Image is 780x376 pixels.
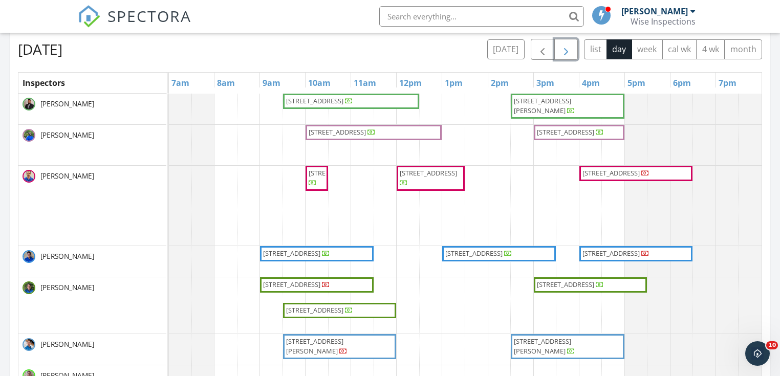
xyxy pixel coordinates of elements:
[38,99,96,109] span: [PERSON_NAME]
[286,337,343,356] span: [STREET_ADDRESS][PERSON_NAME]
[23,338,35,351] img: pw_profile_shot.png
[400,168,457,178] span: [STREET_ADDRESS]
[488,75,511,91] a: 2pm
[745,341,770,366] iframe: Intercom live chat
[263,249,320,258] span: [STREET_ADDRESS]
[632,39,663,59] button: week
[78,14,191,35] a: SPECTORA
[621,6,688,16] div: [PERSON_NAME]
[514,337,571,356] span: [STREET_ADDRESS][PERSON_NAME]
[23,250,35,263] img: tony_r.png
[445,249,503,258] span: [STREET_ADDRESS]
[38,130,96,140] span: [PERSON_NAME]
[534,75,557,91] a: 3pm
[662,39,697,59] button: cal wk
[766,341,778,349] span: 10
[584,39,607,59] button: list
[309,127,366,137] span: [STREET_ADDRESS]
[263,280,320,289] span: [STREET_ADDRESS]
[724,39,762,59] button: month
[397,75,424,91] a: 12pm
[579,75,602,91] a: 4pm
[23,98,35,110] img: peter_salazar_photo.png
[260,75,283,91] a: 9am
[306,75,333,91] a: 10am
[670,75,694,91] a: 6pm
[631,16,696,27] div: Wise Inspections
[625,75,648,91] a: 5pm
[696,39,725,59] button: 4 wk
[351,75,379,91] a: 11am
[18,39,62,59] h2: [DATE]
[379,6,584,27] input: Search everything...
[537,280,594,289] span: [STREET_ADDRESS]
[38,251,96,261] span: [PERSON_NAME]
[606,39,632,59] button: day
[442,75,465,91] a: 1pm
[531,39,555,60] button: Previous day
[169,75,192,91] a: 7am
[78,5,100,28] img: The Best Home Inspection Software - Spectora
[23,77,65,89] span: Inspectors
[514,96,571,115] span: [STREET_ADDRESS][PERSON_NAME]
[537,127,594,137] span: [STREET_ADDRESS]
[582,168,640,178] span: [STREET_ADDRESS]
[23,129,35,142] img: michael_s.jpg
[23,281,35,294] img: greg_b.jpg
[38,339,96,349] span: [PERSON_NAME]
[107,5,191,27] span: SPECTORA
[286,305,343,315] span: [STREET_ADDRESS]
[214,75,237,91] a: 8am
[716,75,739,91] a: 7pm
[38,282,96,293] span: [PERSON_NAME]
[309,168,366,178] span: [STREET_ADDRESS]
[582,249,640,258] span: [STREET_ADDRESS]
[487,39,525,59] button: [DATE]
[23,170,35,183] img: jason_sch.png
[38,171,96,181] span: [PERSON_NAME]
[286,96,343,105] span: [STREET_ADDRESS]
[554,39,578,60] button: Next day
